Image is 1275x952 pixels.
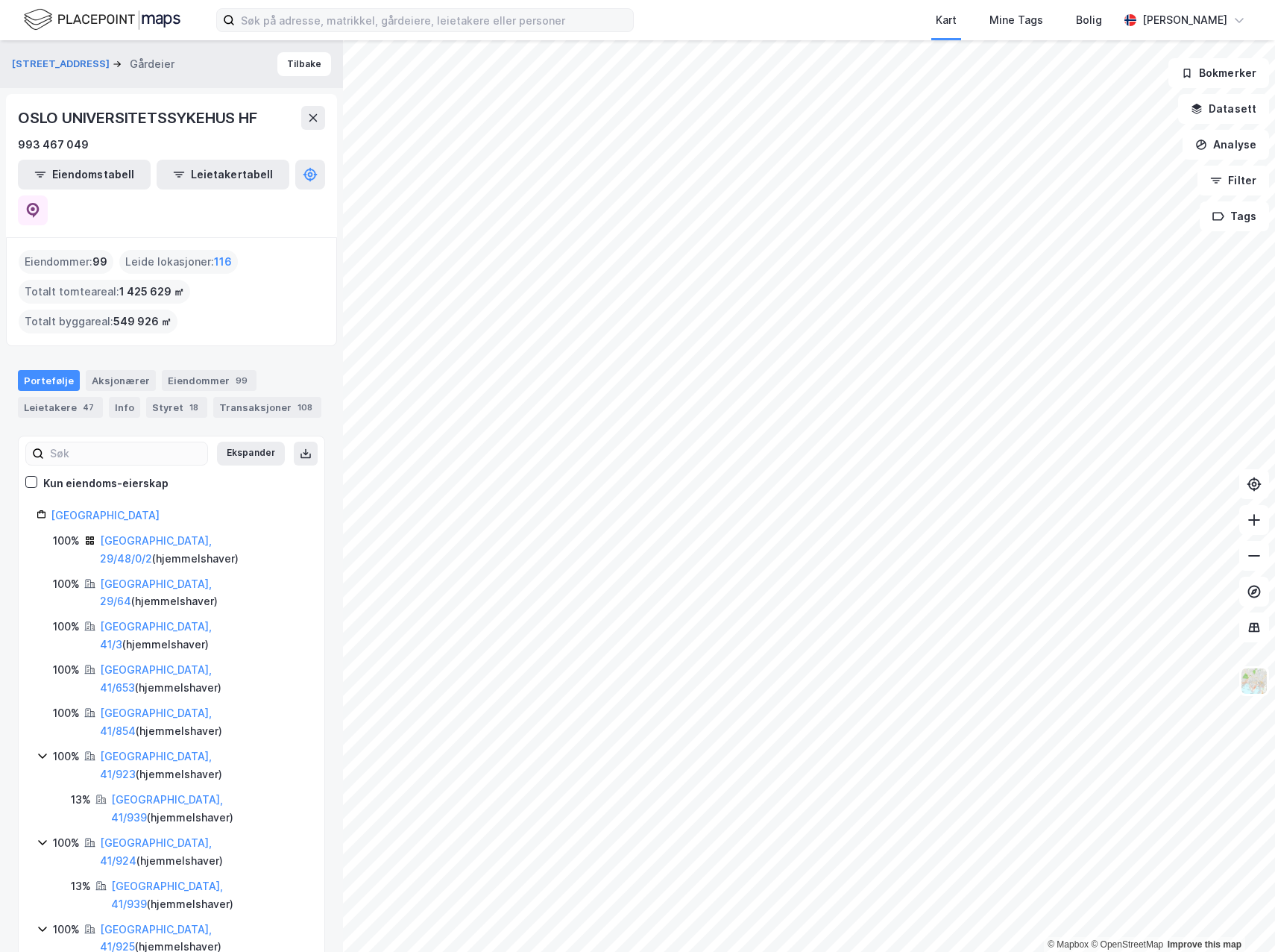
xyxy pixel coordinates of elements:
[1200,201,1269,231] button: Tags
[111,877,306,913] div: ( hjemmelshaver )
[100,748,306,783] div: ( hjemmelshaver )
[44,442,207,465] input: Søk
[18,160,151,190] button: Eiendomstabell
[18,397,103,418] div: Leietakere
[1178,94,1269,124] button: Datasett
[12,57,113,72] button: [STREET_ADDRESS]
[92,253,107,271] span: 99
[146,397,207,418] div: Styret
[111,880,223,910] a: [GEOGRAPHIC_DATA], 41/939
[18,136,89,154] div: 993 467 049
[130,55,174,73] div: Gårdeier
[119,250,238,274] div: Leide lokasjoner :
[186,400,201,415] div: 18
[1240,667,1268,695] img: Z
[100,532,306,568] div: ( hjemmelshaver )
[71,877,91,895] div: 13%
[43,475,169,492] div: Kun eiendoms-eierskap
[53,575,80,593] div: 100%
[214,253,232,271] span: 116
[235,9,633,31] input: Søk på adresse, matrikkel, gårdeiere, leietakere eller personer
[1076,11,1102,29] div: Bolig
[100,836,212,867] a: [GEOGRAPHIC_DATA], 41/924
[162,370,256,391] div: Eiendommer
[936,11,957,29] div: Kart
[119,283,184,301] span: 1 425 629 ㎡
[19,280,190,304] div: Totalt tomteareal :
[113,313,171,331] span: 549 926 ㎡
[111,791,306,827] div: ( hjemmelshaver )
[100,577,212,608] a: [GEOGRAPHIC_DATA], 29/64
[1048,939,1089,950] a: Mapbox
[295,400,315,415] div: 108
[1183,130,1269,160] button: Analyse
[71,791,91,809] div: 13%
[233,373,251,388] div: 99
[157,160,289,190] button: Leietakertabell
[989,11,1043,29] div: Mine Tags
[100,620,212,651] a: [GEOGRAPHIC_DATA], 41/3
[86,370,156,391] div: Aksjonærer
[19,250,113,274] div: Eiendommer :
[100,750,212,780] a: [GEOGRAPHIC_DATA], 41/923
[53,921,80,939] div: 100%
[100,707,212,737] a: [GEOGRAPHIC_DATA], 41/854
[19,310,177,333] div: Totalt byggareal :
[18,106,260,130] div: OSLO UNIVERSITETSSYKEHUS HF
[1142,11,1227,29] div: [PERSON_NAME]
[100,663,212,694] a: [GEOGRAPHIC_DATA], 41/653
[217,442,285,466] button: Ekspander
[53,618,80,636] div: 100%
[100,575,306,611] div: ( hjemmelshaver )
[24,7,180,33] img: logo.f888ab2527a4732fd821a326f86c7f29.svg
[53,532,80,550] div: 100%
[1168,939,1241,950] a: Improve this map
[18,370,80,391] div: Portefølje
[1168,58,1269,88] button: Bokmerker
[1200,880,1275,952] iframe: Chat Widget
[53,661,80,679] div: 100%
[53,834,80,852] div: 100%
[1091,939,1163,950] a: OpenStreetMap
[111,793,223,824] a: [GEOGRAPHIC_DATA], 41/939
[80,400,97,415] div: 47
[51,509,160,522] a: [GEOGRAPHIC_DATA]
[100,661,306,697] div: ( hjemmelshaver )
[53,748,80,765] div: 100%
[1197,166,1269,195] button: Filter
[53,704,80,722] div: 100%
[100,618,306,654] div: ( hjemmelshaver )
[100,834,306,870] div: ( hjemmelshaver )
[100,704,306,740] div: ( hjemmelshaver )
[100,534,212,565] a: [GEOGRAPHIC_DATA], 29/48/0/2
[277,52,331,76] button: Tilbake
[213,397,321,418] div: Transaksjoner
[109,397,140,418] div: Info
